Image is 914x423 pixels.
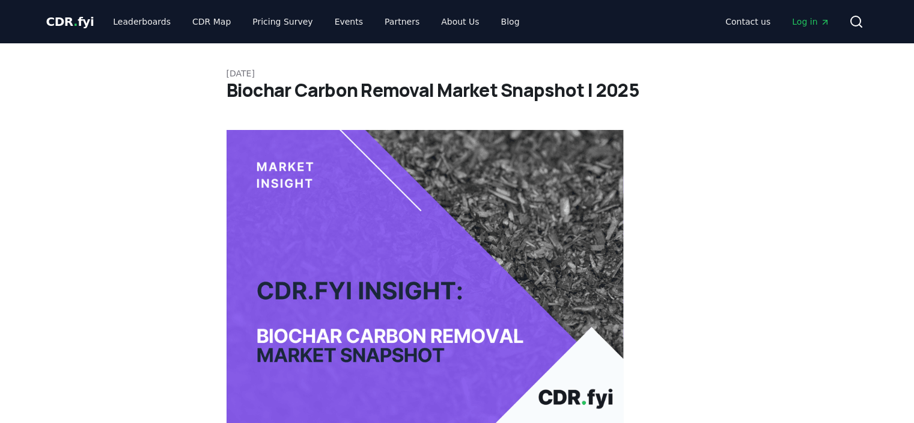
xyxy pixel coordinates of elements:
[431,11,489,32] a: About Us
[227,67,688,79] p: [DATE]
[73,14,78,29] span: .
[792,16,829,28] span: Log in
[103,11,180,32] a: Leaderboards
[243,11,322,32] a: Pricing Survey
[716,11,839,32] nav: Main
[325,11,373,32] a: Events
[375,11,429,32] a: Partners
[46,13,94,30] a: CDR.fyi
[716,11,780,32] a: Contact us
[782,11,839,32] a: Log in
[103,11,529,32] nav: Main
[227,79,688,101] h1: Biochar Carbon Removal Market Snapshot | 2025
[46,14,94,29] span: CDR fyi
[183,11,240,32] a: CDR Map
[492,11,529,32] a: Blog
